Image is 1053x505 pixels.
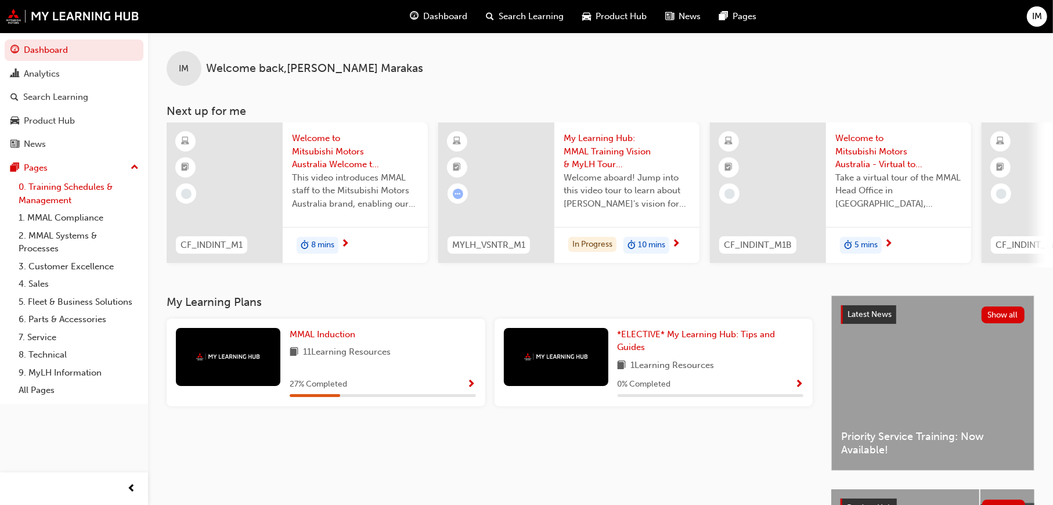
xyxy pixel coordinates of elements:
[401,5,477,28] a: guage-iconDashboard
[499,10,564,23] span: Search Learning
[182,134,190,149] span: learningResourceType_ELEARNING-icon
[10,45,19,56] span: guage-icon
[467,380,476,390] span: Show Progress
[841,430,1025,456] span: Priority Service Training: Now Available!
[628,238,636,253] span: duration-icon
[14,346,143,364] a: 8. Technical
[10,92,19,103] span: search-icon
[997,160,1005,175] span: booktick-icon
[14,329,143,347] a: 7. Service
[14,311,143,329] a: 6. Parts & Accessories
[5,63,143,85] a: Analytics
[423,10,467,23] span: Dashboard
[452,239,525,252] span: MYLH_VSNTR_M1
[1032,10,1042,23] span: IM
[14,293,143,311] a: 5. Fleet & Business Solutions
[656,5,710,28] a: news-iconNews
[5,110,143,132] a: Product Hub
[290,378,347,391] span: 27 % Completed
[290,345,298,360] span: book-icon
[10,116,19,127] span: car-icon
[638,239,665,252] span: 10 mins
[6,9,139,24] img: mmal
[710,5,766,28] a: pages-iconPages
[710,122,971,263] a: CF_INDINT_M1BWelcome to Mitsubishi Motors Australia - Virtual tour video for all MMAL staffTake a...
[831,295,1034,471] a: Latest NewsShow allPriority Service Training: Now Available!
[131,160,139,175] span: up-icon
[206,62,423,75] span: Welcome back , [PERSON_NAME] Marakas
[5,134,143,155] a: News
[467,377,476,392] button: Show Progress
[618,378,671,391] span: 0 % Completed
[290,329,355,340] span: MMAL Induction
[844,238,852,253] span: duration-icon
[679,10,701,23] span: News
[5,37,143,157] button: DashboardAnalyticsSearch LearningProduct HubNews
[573,5,656,28] a: car-iconProduct Hub
[182,160,190,175] span: booktick-icon
[14,227,143,258] a: 2. MMAL Systems & Processes
[128,482,136,496] span: prev-icon
[5,157,143,179] button: Pages
[311,239,334,252] span: 8 mins
[292,132,419,171] span: Welcome to Mitsubishi Motors Australia Welcome to Mitsubishi Motors Australia - Video (MMAL Induc...
[5,39,143,61] a: Dashboard
[795,377,803,392] button: Show Progress
[1027,6,1047,27] button: IM
[301,238,309,253] span: duration-icon
[410,9,419,24] span: guage-icon
[179,62,189,75] span: IM
[835,171,962,211] span: Take a virtual tour of the MMAL Head Office in [GEOGRAPHIC_DATA], [GEOGRAPHIC_DATA].
[24,161,48,175] div: Pages
[631,359,715,373] span: 1 Learning Resources
[5,86,143,108] a: Search Learning
[724,189,735,199] span: learningRecordVerb_NONE-icon
[438,122,699,263] a: MYLH_VSNTR_M1My Learning Hub: MMAL Training Vision & MyLH Tour (Elective)Welcome aboard! Jump int...
[181,239,243,252] span: CF_INDINT_M1
[24,138,46,151] div: News
[596,10,647,23] span: Product Hub
[618,359,626,373] span: book-icon
[196,353,260,360] img: mmal
[618,328,804,354] a: *ELECTIVE* My Learning Hub: Tips and Guides
[453,160,461,175] span: booktick-icon
[477,5,573,28] a: search-iconSearch Learning
[23,91,88,104] div: Search Learning
[181,189,192,199] span: learningRecordVerb_NONE-icon
[997,134,1005,149] span: learningResourceType_ELEARNING-icon
[725,134,733,149] span: learningResourceType_ELEARNING-icon
[10,139,19,150] span: news-icon
[982,306,1025,323] button: Show all
[996,189,1007,199] span: learningRecordVerb_NONE-icon
[719,9,728,24] span: pages-icon
[665,9,674,24] span: news-icon
[167,122,428,263] a: CF_INDINT_M1Welcome to Mitsubishi Motors Australia Welcome to Mitsubishi Motors Australia - Video...
[148,104,1053,118] h3: Next up for me
[453,134,461,149] span: learningResourceType_ELEARNING-icon
[486,9,494,24] span: search-icon
[524,353,588,360] img: mmal
[14,258,143,276] a: 3. Customer Excellence
[14,364,143,382] a: 9. MyLH Information
[582,9,591,24] span: car-icon
[564,132,690,171] span: My Learning Hub: MMAL Training Vision & MyLH Tour (Elective)
[14,209,143,227] a: 1. MMAL Compliance
[10,163,19,174] span: pages-icon
[453,189,463,199] span: learningRecordVerb_ATTEMPT-icon
[14,178,143,209] a: 0. Training Schedules & Management
[733,10,756,23] span: Pages
[854,239,878,252] span: 5 mins
[725,160,733,175] span: booktick-icon
[795,380,803,390] span: Show Progress
[14,381,143,399] a: All Pages
[884,239,893,250] span: next-icon
[24,67,60,81] div: Analytics
[290,328,360,341] a: MMAL Induction
[341,239,349,250] span: next-icon
[303,345,391,360] span: 11 Learning Resources
[14,275,143,293] a: 4. Sales
[724,239,792,252] span: CF_INDINT_M1B
[618,329,776,353] span: *ELECTIVE* My Learning Hub: Tips and Guides
[568,237,616,252] div: In Progress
